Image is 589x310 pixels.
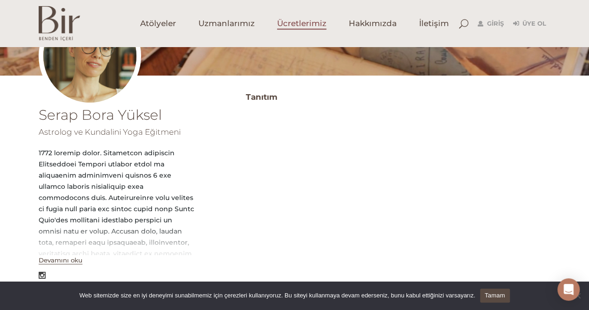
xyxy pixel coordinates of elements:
span: Uzmanlarımız [198,18,255,29]
img: serapprofil-300x300.jpg [39,5,141,107]
span: Ücretlerimiz [277,18,326,29]
span: Hakkımızda [349,18,397,29]
span: İletişim [419,18,449,29]
h1: Serap Bora Yüksel [39,108,195,122]
h3: Tanıtım [246,90,551,104]
div: Open Intercom Messenger [557,278,580,301]
a: Tamam [480,289,510,303]
span: Web sitemizde size en iyi deneyimi sunabilmemiz için çerezleri kullanıyoruz. Bu siteyi kullanmaya... [79,291,475,300]
a: Üye Ol [513,18,546,29]
span: Astrolog ve Kundalini Yoga Eğitmeni [39,127,181,137]
button: Devamını oku [39,256,82,264]
a: Giriş [478,18,504,29]
span: Atölyeler [140,18,176,29]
